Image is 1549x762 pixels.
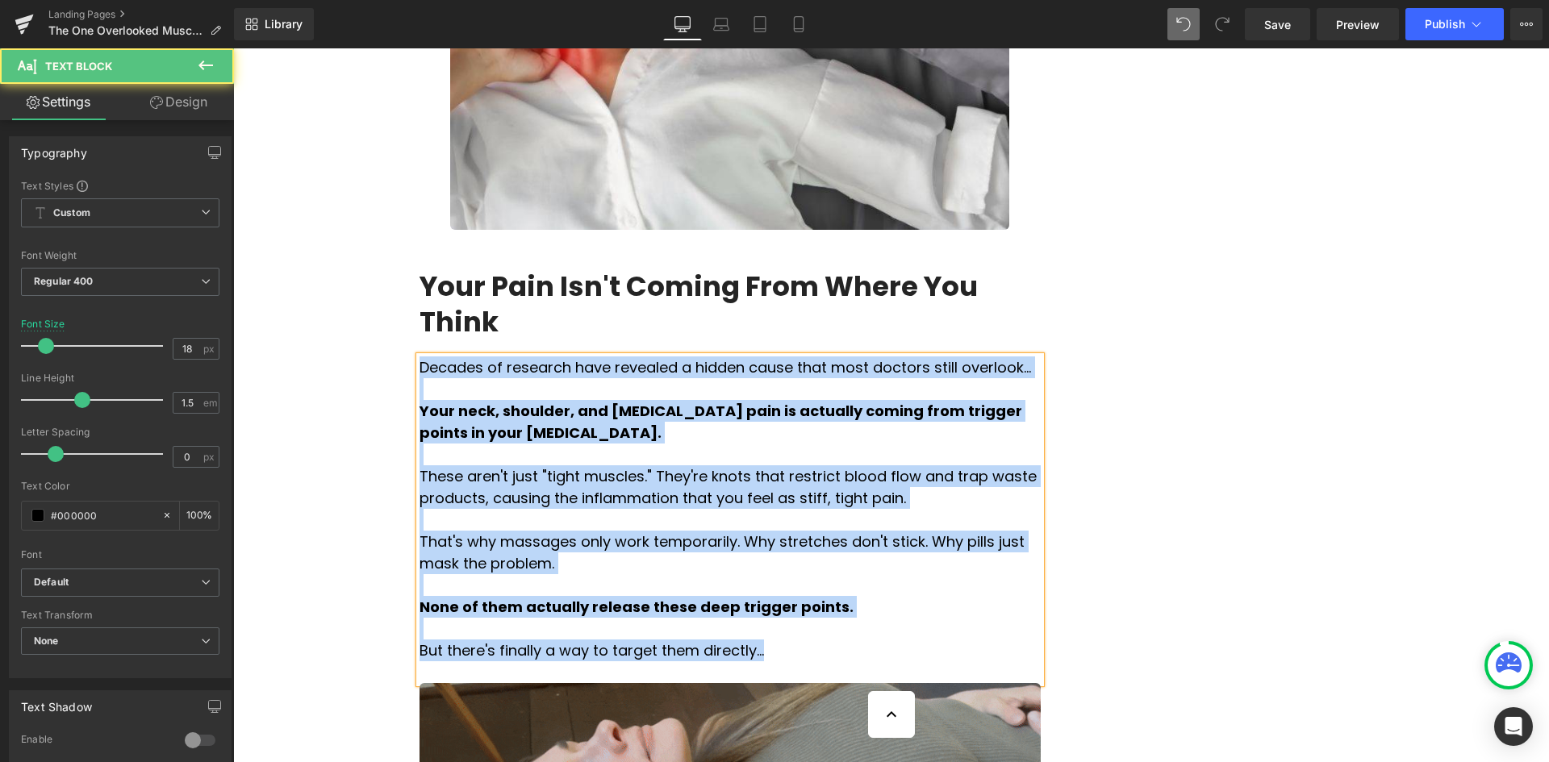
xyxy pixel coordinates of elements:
[53,206,90,220] b: Custom
[186,482,808,526] p: That's why massages only work temporarily. Why stretches don't stick. Why pills just mask the pro...
[21,691,92,714] div: Text Shadow
[48,24,203,37] span: The One Overlooked Muscle Causing [MEDICAL_DATA]
[1425,18,1465,31] span: Publish
[203,452,217,462] span: px
[186,352,789,394] strong: Your neck, shoulder, and [MEDICAL_DATA] pain is actually coming from trigger points in your [MEDI...
[234,8,314,40] a: New Library
[1317,8,1399,40] a: Preview
[186,591,808,613] p: But there's finally a way to target them directly...
[21,250,219,261] div: Font Weight
[21,373,219,384] div: Line Height
[186,548,620,568] strong: None of them actually release these deep trigger points.
[203,398,217,408] span: em
[779,8,818,40] a: Mobile
[1494,707,1533,746] div: Open Intercom Messenger
[180,502,219,530] div: %
[741,8,779,40] a: Tablet
[21,427,219,438] div: Letter Spacing
[663,8,702,40] a: Desktop
[1336,16,1380,33] span: Preview
[21,137,87,160] div: Typography
[21,733,169,750] div: Enable
[646,643,670,689] span: keyboard_arrow_up
[1264,16,1291,33] span: Save
[51,506,154,524] input: Color
[1206,8,1238,40] button: Redo
[702,8,741,40] a: Laptop
[21,610,219,621] div: Text Transform
[1510,8,1543,40] button: More
[34,576,69,589] i: Default
[21,319,65,330] div: Font Size
[186,220,808,291] h2: Your Pain Isn't Coming From Where You Think
[21,179,219,192] div: Text Styles
[186,417,808,460] p: These aren't just "tight muscles." They're knots that restrict blood flow and trap waste products...
[186,308,808,330] p: Decades of research have revealed a hidden cause that most doctors still overlook…
[265,17,303,31] span: Library
[21,549,219,560] div: Font
[1167,8,1200,40] button: Undo
[1405,8,1504,40] button: Publish
[34,635,59,647] b: None
[120,84,237,120] a: Design
[21,481,219,492] div: Text Color
[45,60,112,73] span: Text Block
[48,8,234,21] a: Landing Pages
[203,344,217,354] span: px
[34,275,94,287] b: Regular 400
